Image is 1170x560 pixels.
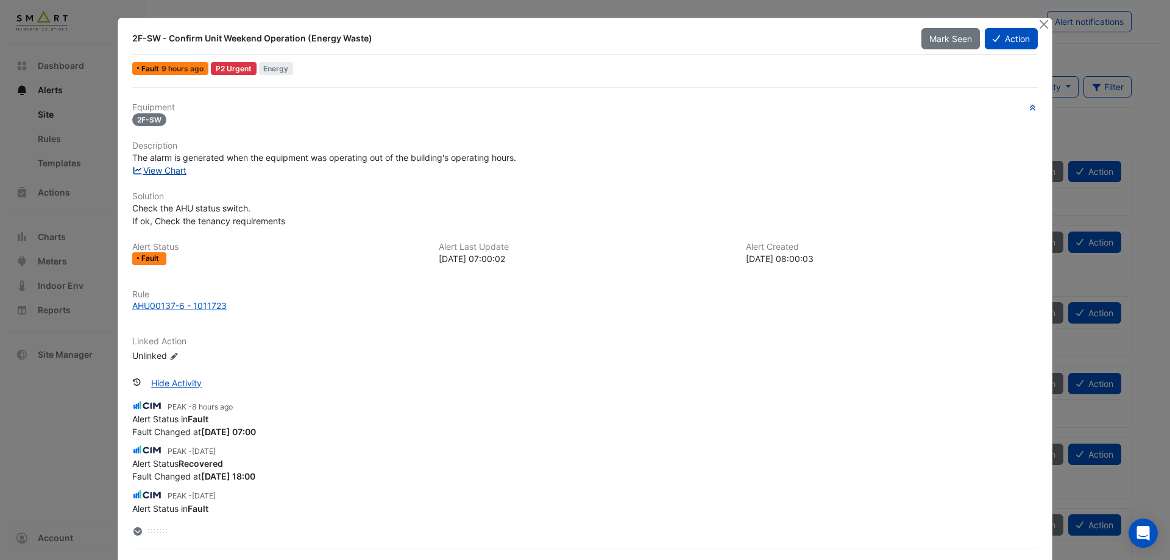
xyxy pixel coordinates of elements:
[188,503,208,514] strong: Fault
[132,299,227,312] div: AHU00137-6 - 1011723
[192,402,233,411] span: 2025-09-22 07:38:24
[1037,18,1050,30] button: Close
[132,503,208,514] span: Alert Status in
[746,242,1038,252] h6: Alert Created
[132,152,516,163] span: The alarm is generated when the equipment was operating out of the building's operating hours.
[132,191,1038,202] h6: Solution
[132,336,1038,347] h6: Linked Action
[188,414,208,424] strong: Fault
[746,252,1038,265] div: [DATE] 08:00:03
[985,28,1038,49] button: Action
[132,458,223,469] span: Alert Status
[132,427,256,437] span: Fault Changed at
[141,255,161,262] span: Fault
[259,62,294,75] span: Energy
[132,102,1038,113] h6: Equipment
[141,65,161,73] span: Fault
[132,141,1038,151] h6: Description
[439,242,731,252] h6: Alert Last Update
[161,64,204,73] span: Mon 22-Sep-2025 07:00 BST
[192,491,216,500] span: 2025-09-19 07:31:20
[132,299,1038,312] a: AHU00137-6 - 1011723
[132,32,907,44] div: 2F-SW - Confirm Unit Weekend Operation (Energy Waste)
[921,28,980,49] button: Mark Seen
[143,372,210,394] button: Hide Activity
[1129,519,1158,548] div: Open Intercom Messenger
[439,252,731,265] div: [DATE] 07:00:02
[132,349,278,362] div: Unlinked
[929,34,972,44] span: Mark Seen
[132,242,424,252] h6: Alert Status
[132,471,255,481] span: Fault Changed at
[132,488,163,502] img: CIM
[168,402,233,413] small: PEAK -
[179,458,223,469] strong: Recovered
[132,289,1038,300] h6: Rule
[132,527,143,536] fa-layers: More
[169,352,179,361] fa-icon: Edit Linked Action
[201,471,255,481] strong: 2025-09-19 18:00:02
[132,165,186,175] a: View Chart
[201,427,256,437] strong: 2025-09-22 07:00:02
[168,446,216,457] small: PEAK -
[168,491,216,502] small: PEAK -
[192,447,216,456] span: 2025-09-19 18:50:38
[132,203,285,226] span: Check the AHU status switch. If ok, Check the tenancy requirements
[132,444,163,457] img: CIM
[132,414,208,424] span: Alert Status in
[132,113,166,126] span: 2F-SW
[211,62,257,75] div: P2 Urgent
[132,399,163,413] img: CIM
